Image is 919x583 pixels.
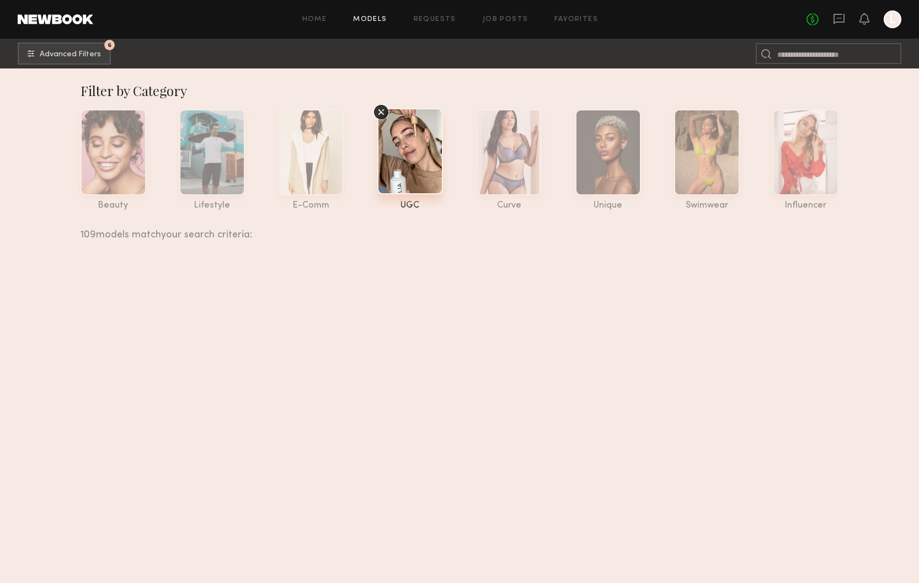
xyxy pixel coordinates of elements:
[884,10,901,28] a: L
[81,217,830,240] div: 109 models match your search criteria:
[353,16,387,23] a: Models
[476,201,542,210] div: curve
[179,201,245,210] div: lifestyle
[414,16,456,23] a: Requests
[483,16,528,23] a: Job Posts
[575,201,641,210] div: unique
[108,43,111,47] span: 6
[773,201,838,210] div: influencer
[81,82,839,99] div: Filter by Category
[302,16,327,23] a: Home
[81,201,146,210] div: beauty
[377,201,443,210] div: UGC
[278,201,344,210] div: e-comm
[674,201,740,210] div: swimwear
[18,43,111,65] button: 6Advanced Filters
[554,16,598,23] a: Favorites
[40,51,101,59] span: Advanced Filters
